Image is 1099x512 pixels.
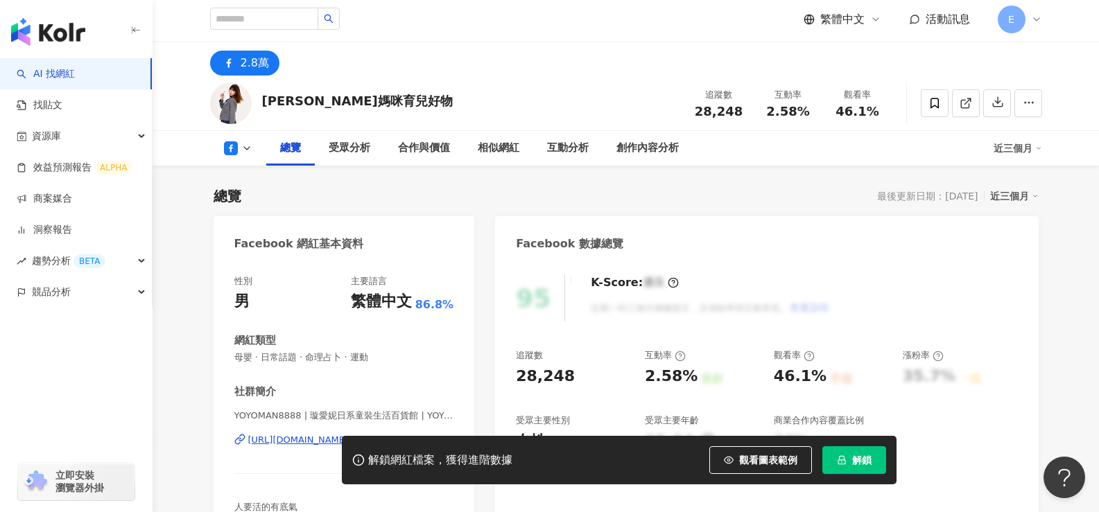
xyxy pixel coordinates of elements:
img: chrome extension [22,470,49,493]
div: 互動率 [645,349,686,362]
div: 追蹤數 [516,349,543,362]
div: [PERSON_NAME]媽咪育兒好物 [262,92,453,109]
div: 解鎖網紅檔案，獲得進階數據 [368,453,512,468]
span: 繁體中文 [820,12,865,27]
span: 46.1% [836,105,879,118]
div: 觀看率 [831,88,884,102]
span: E [1008,12,1014,27]
div: 社群簡介 [234,385,276,399]
div: BETA [73,254,105,268]
span: lock [837,455,847,465]
div: 2.8萬 [241,53,269,73]
img: logo [11,18,85,46]
div: 商業合作內容覆蓋比例 [774,414,864,427]
span: 競品分析 [32,276,71,308]
span: YOYOMAN8888 | 璇愛妮日系童裝生活百貨館 | YOYOMAN8888 [234,409,454,422]
a: [URL][DOMAIN_NAME] [234,434,454,446]
div: 繁體中文 [351,291,412,312]
div: 2.58% [645,366,698,387]
div: 追蹤數 [693,88,745,102]
span: 母嬰 · 日常話題 · 命理占卜 · 運動 [234,351,454,364]
div: 總覽 [280,140,301,157]
span: 趨勢分析 [32,245,105,276]
a: chrome extension立即安裝 瀏覽器外掛 [18,463,135,500]
div: 觀看率 [774,349,815,362]
span: 資源庫 [32,121,61,152]
button: 2.8萬 [210,51,279,76]
span: search [324,14,334,24]
div: 創作內容分析 [616,140,679,157]
span: rise [17,256,26,266]
div: 漲粉率 [903,349,944,362]
div: 合作與價值 [398,140,450,157]
span: 86.8% [415,297,454,312]
div: Facebook 數據總覽 [516,236,623,251]
a: 效益預測報告ALPHA [17,161,132,175]
button: 解鎖 [822,446,886,474]
div: 總覽 [214,186,241,206]
a: searchAI 找網紅 [17,67,75,81]
div: 主要語言 [351,275,387,288]
div: [URL][DOMAIN_NAME] [248,434,349,446]
div: 最後更新日期：[DATE] [877,191,978,202]
span: 立即安裝 瀏覽器外掛 [55,469,104,494]
div: K-Score : [591,275,679,290]
div: 互動率 [762,88,815,102]
a: 商案媒合 [17,192,72,206]
div: 性別 [234,275,252,288]
div: 受眾主要性別 [516,414,570,427]
div: 網紅類型 [234,333,276,348]
span: 28,248 [695,104,743,118]
span: 2.58% [766,105,809,118]
a: 找貼文 [17,98,62,112]
div: 受眾分析 [329,140,370,157]
div: 近三個月 [994,137,1042,159]
div: 近三個月 [990,187,1039,205]
div: 相似網紅 [478,140,519,157]
div: 受眾主要年齡 [645,414,699,427]
button: 觀看圖表範例 [709,446,812,474]
span: 觀看圖表範例 [739,454,797,466]
div: 46.1% [774,366,827,387]
div: 互動分析 [547,140,589,157]
span: 活動訊息 [926,12,970,26]
div: Facebook 網紅基本資料 [234,236,364,251]
div: 男 [234,291,250,312]
img: KOL Avatar [210,82,252,124]
a: 洞察報告 [17,223,72,237]
span: 解鎖 [852,454,872,466]
div: 女性 [516,431,546,452]
div: 28,248 [516,366,575,387]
